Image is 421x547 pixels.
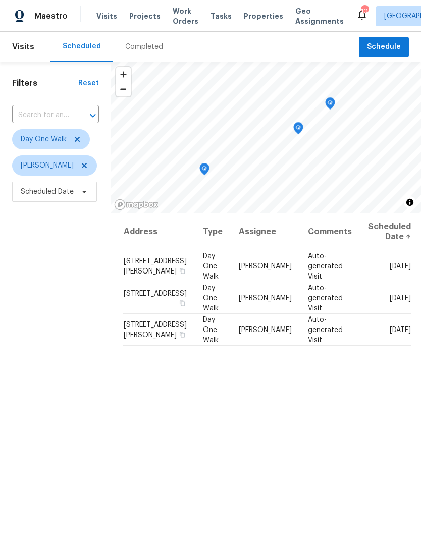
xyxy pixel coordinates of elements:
span: Properties [244,11,283,21]
span: Visits [12,36,34,58]
th: Comments [300,213,360,250]
span: [PERSON_NAME] [21,160,74,171]
span: Visits [96,11,117,21]
span: Tasks [210,13,232,20]
span: [DATE] [390,326,411,333]
span: [STREET_ADDRESS] [124,290,187,297]
span: Day One Walk [203,316,219,343]
span: Projects [129,11,161,21]
button: Copy Address [178,266,187,275]
div: Map marker [199,163,209,179]
th: Assignee [231,213,300,250]
div: Completed [125,42,163,52]
span: [PERSON_NAME] [239,262,292,269]
th: Address [123,213,195,250]
span: Day One Walk [21,134,67,144]
div: Scheduled [63,41,101,51]
button: Toggle attribution [404,196,416,208]
a: Mapbox homepage [114,199,159,210]
span: Auto-generated Visit [308,316,343,343]
div: 106 [361,6,368,16]
span: Toggle attribution [407,197,413,208]
span: Scheduled Date [21,187,74,197]
th: Scheduled Date ↑ [360,213,411,250]
div: Map marker [293,122,303,138]
button: Schedule [359,37,409,58]
span: [PERSON_NAME] [239,326,292,333]
input: Search for an address... [12,107,71,123]
span: [STREET_ADDRESS][PERSON_NAME] [124,321,187,338]
span: Day One Walk [203,284,219,311]
div: Reset [78,78,99,88]
button: Copy Address [178,298,187,307]
span: Geo Assignments [295,6,344,26]
div: Map marker [325,97,335,113]
button: Open [86,108,100,123]
span: Work Orders [173,6,198,26]
button: Zoom in [116,67,131,82]
h1: Filters [12,78,78,88]
button: Copy Address [178,330,187,339]
span: [STREET_ADDRESS][PERSON_NAME] [124,257,187,275]
span: Schedule [367,41,401,53]
th: Type [195,213,231,250]
span: Day One Walk [203,252,219,280]
button: Zoom out [116,82,131,96]
span: Maestro [34,11,68,21]
span: [DATE] [390,262,411,269]
span: [DATE] [390,294,411,301]
span: Auto-generated Visit [308,252,343,280]
span: [PERSON_NAME] [239,294,292,301]
span: Auto-generated Visit [308,284,343,311]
